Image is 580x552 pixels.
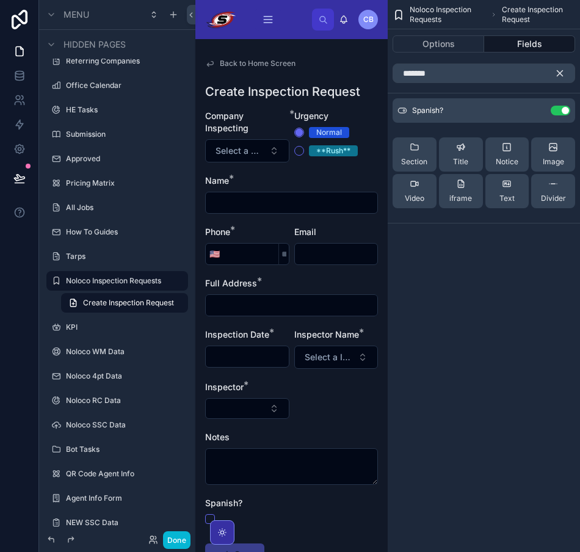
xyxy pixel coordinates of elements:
label: Referring Companies [66,56,186,66]
span: Name [205,175,229,186]
span: Spanish? [205,498,242,508]
label: Noloco WM Data [66,347,186,357]
span: Noloco Inspection Requests [410,5,486,24]
span: Divider [541,194,566,203]
span: Text [499,194,515,203]
label: Tarps [66,252,186,261]
label: Noloco RC Data [66,396,186,405]
span: Select a Inspector Name [305,351,353,363]
label: All Jobs [66,203,186,212]
img: App logo [205,10,237,29]
label: HE Tasks [66,105,186,115]
span: Section [401,157,427,167]
label: KPI [66,322,186,332]
label: Noloco Inspection Requests [66,276,181,286]
label: Noloco SSC Data [66,420,186,430]
span: Full Address [205,278,257,288]
label: QR Code Agent Info [66,469,186,479]
span: Create Inspection Request [83,298,174,308]
span: Notice [496,157,518,167]
label: Approved [66,154,186,164]
span: Menu [63,9,89,21]
label: Bot Tasks [66,445,186,454]
span: Company Inspecting [205,111,248,133]
button: Text [485,174,529,208]
span: iframe [449,194,472,203]
label: NEW SSC Data [66,518,186,528]
span: Email [294,227,316,237]
button: Options [393,35,484,53]
span: Spanish? [412,106,443,115]
div: Normal [316,127,342,138]
label: Office Calendar [66,81,186,90]
label: How To Guides [66,227,186,237]
button: Select Button [205,398,289,419]
button: Select Button [294,346,379,369]
span: Hidden pages [63,38,126,51]
button: Video [393,174,437,208]
h1: Create Inspection Request [205,83,360,100]
span: Image [543,157,564,167]
span: Back to Home Screen [220,59,295,68]
button: Image [531,137,575,172]
button: Notice [485,137,529,172]
span: Inspector Name [294,329,359,340]
button: Fields [484,35,575,53]
span: Title [453,157,468,167]
label: Agent Info Form [66,493,186,503]
button: Done [163,531,190,549]
span: Notes [205,432,230,442]
button: Title [439,137,483,172]
span: Create Inspection Request [502,5,575,24]
span: Select a Company Inspecting [216,145,264,157]
span: CB [363,15,374,24]
button: iframe [439,174,483,208]
span: Video [405,194,424,203]
span: Inspection Date [205,329,269,340]
a: Back to Home Screen [205,59,295,68]
a: Create Inspection Request [61,293,188,313]
button: Select Button [205,139,289,162]
span: Phone [205,227,230,237]
button: Divider [531,174,575,208]
button: Section [393,137,437,172]
label: Noloco 4pt Data [66,371,186,381]
label: Pricing Matrix [66,178,186,188]
div: scrollable content [247,6,312,33]
button: Select Button [206,243,223,265]
span: Urgency [294,111,328,121]
label: Submission [66,129,186,139]
span: Inspector [205,382,244,392]
span: 🇺🇸 [209,248,220,260]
